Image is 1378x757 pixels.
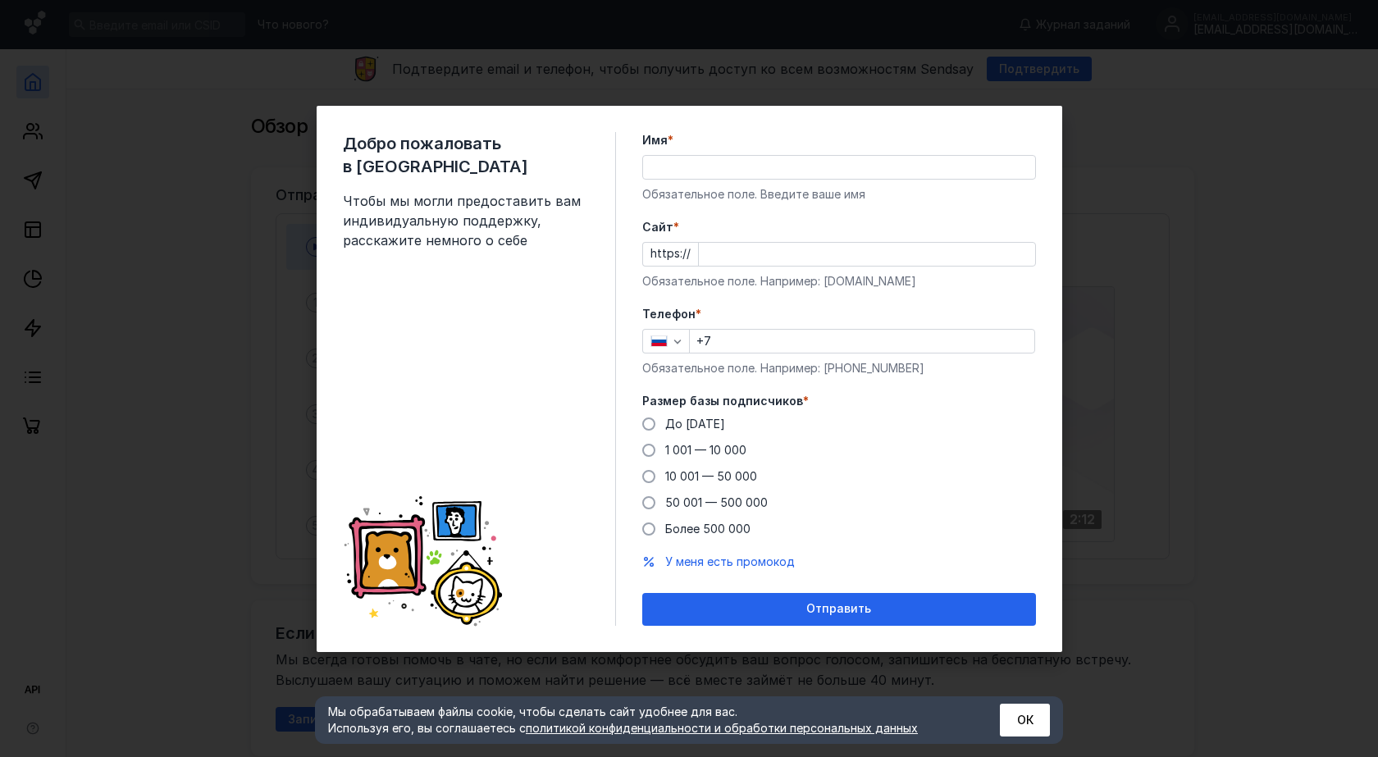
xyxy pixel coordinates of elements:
span: Телефон [642,306,696,322]
span: До [DATE] [665,417,725,431]
button: ОК [1000,704,1050,736]
span: Чтобы мы могли предоставить вам индивидуальную поддержку, расскажите немного о себе [343,191,589,250]
a: политикой конфиденциальности и обработки персональных данных [526,721,918,735]
span: Отправить [806,602,871,616]
button: У меня есть промокод [665,554,795,570]
span: Добро пожаловать в [GEOGRAPHIC_DATA] [343,132,589,178]
span: 1 001 — 10 000 [665,443,746,457]
span: 50 001 — 500 000 [665,495,768,509]
span: Более 500 000 [665,522,751,536]
div: Мы обрабатываем файлы cookie, чтобы сделать сайт удобнее для вас. Используя его, вы соглашаетесь c [328,704,960,736]
span: 10 001 — 50 000 [665,469,757,483]
span: Размер базы подписчиков [642,393,803,409]
div: Обязательное поле. Например: [PHONE_NUMBER] [642,360,1036,376]
span: Имя [642,132,668,148]
div: Обязательное поле. Например: [DOMAIN_NAME] [642,273,1036,290]
span: Cайт [642,219,673,235]
span: У меня есть промокод [665,554,795,568]
button: Отправить [642,593,1036,626]
div: Обязательное поле. Введите ваше имя [642,186,1036,203]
